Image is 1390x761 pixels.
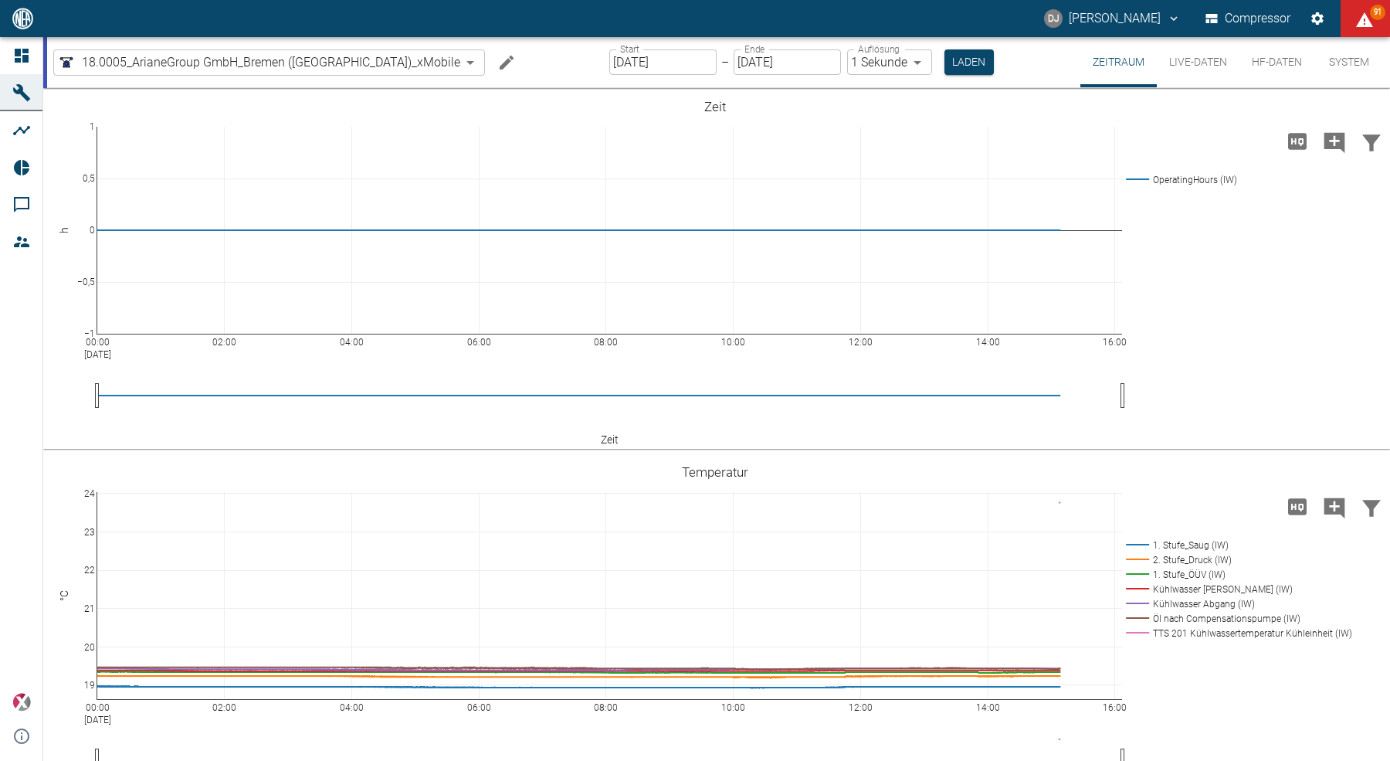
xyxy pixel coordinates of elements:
span: 18.0005_ArianeGroup GmbH_Bremen ([GEOGRAPHIC_DATA])_xMobile [82,53,460,71]
label: Auflösung [858,42,900,56]
span: Hohe Auflösung [1279,133,1316,148]
button: Compressor [1202,5,1294,32]
span: 91 [1370,5,1385,20]
button: Machine bearbeiten [491,47,522,78]
button: Einstellungen [1304,5,1331,32]
input: DD.MM.YYYY [734,49,841,75]
button: Zeitraum [1080,37,1157,87]
button: HF-Daten [1239,37,1314,87]
div: DJ [1044,9,1063,28]
div: 1 Sekunde [847,49,932,75]
button: Daten filtern [1353,121,1390,161]
img: logo [11,8,35,29]
button: Kommentar hinzufügen [1316,121,1353,161]
button: Kommentar hinzufügen [1316,487,1353,527]
label: Start [620,42,639,56]
button: Live-Daten [1157,37,1239,87]
span: Hohe Auflösung [1279,498,1316,513]
label: Ende [744,42,764,56]
img: Xplore Logo [12,693,31,712]
button: System [1314,37,1384,87]
button: Laden [944,49,994,75]
a: 18.0005_ArianeGroup GmbH_Bremen ([GEOGRAPHIC_DATA])_xMobile [57,53,460,72]
input: DD.MM.YYYY [609,49,717,75]
p: – [721,53,729,71]
button: Daten filtern [1353,487,1390,527]
button: david.jasper@nea-x.de [1042,5,1183,32]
